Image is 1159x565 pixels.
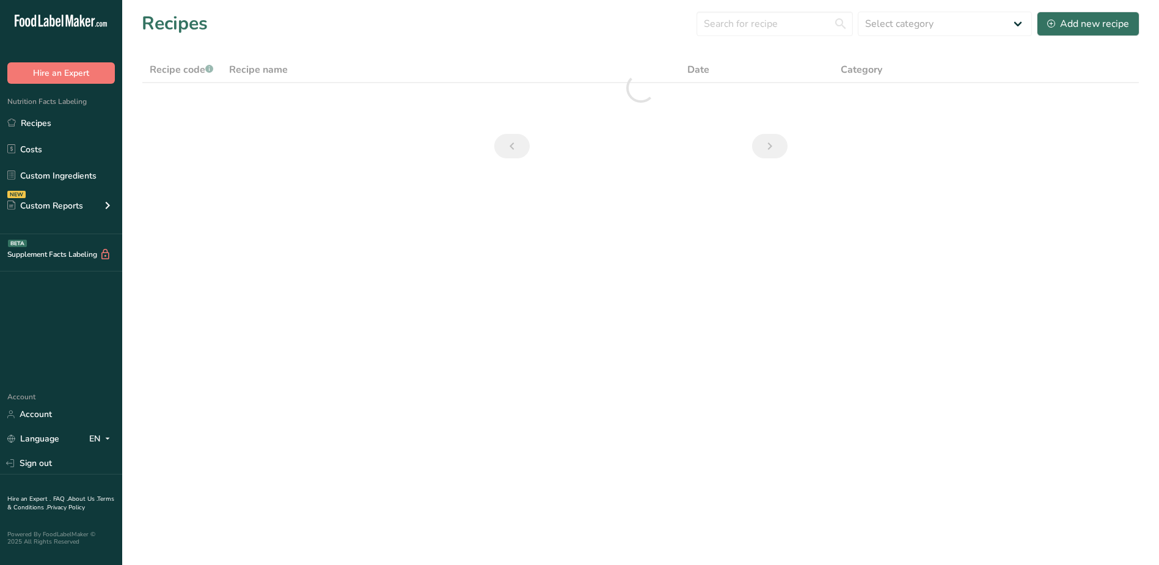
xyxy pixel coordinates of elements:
input: Search for recipe [696,12,853,36]
a: Language [7,428,59,449]
a: Terms & Conditions . [7,495,114,512]
a: FAQ . [53,495,68,503]
a: Hire an Expert . [7,495,51,503]
button: Hire an Expert [7,62,115,84]
a: Previous page [494,134,530,158]
a: About Us . [68,495,97,503]
div: Custom Reports [7,199,83,212]
a: Privacy Policy [47,503,85,512]
div: Add new recipe [1047,17,1129,31]
a: Next page [752,134,788,158]
div: NEW [7,191,26,198]
div: Powered By FoodLabelMaker © 2025 All Rights Reserved [7,531,115,545]
button: Add new recipe [1037,12,1139,36]
div: BETA [8,240,27,247]
div: EN [89,432,115,446]
h1: Recipes [142,10,208,37]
